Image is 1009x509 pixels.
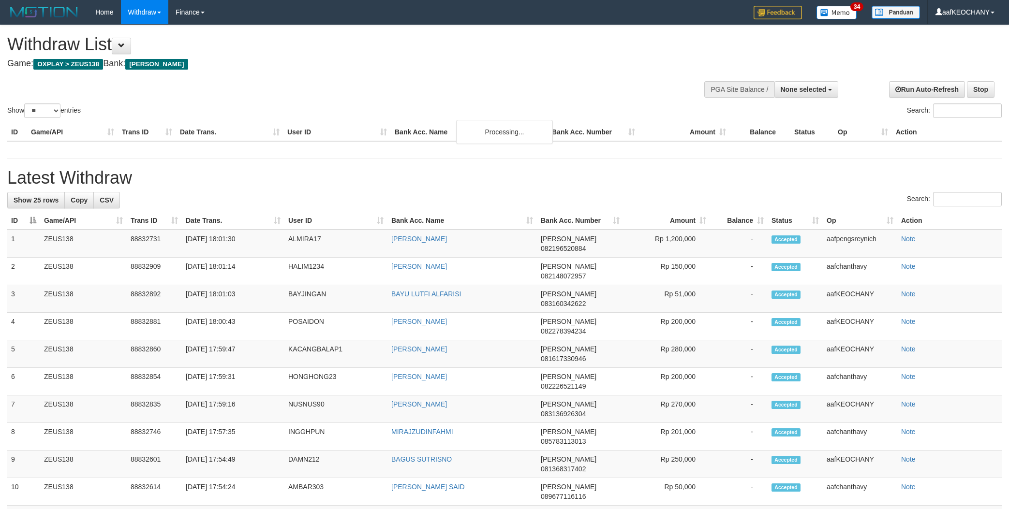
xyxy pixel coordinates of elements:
[704,81,774,98] div: PGA Site Balance /
[7,285,40,313] td: 3
[7,340,40,368] td: 5
[541,318,596,325] span: [PERSON_NAME]
[772,456,801,464] span: Accepted
[730,123,790,141] th: Balance
[284,230,387,258] td: ALMIRA17
[623,423,710,451] td: Rp 201,000
[872,6,920,19] img: panduan.png
[772,291,801,299] span: Accepted
[7,168,1002,188] h1: Latest Withdraw
[823,451,897,478] td: aafKEOCHANY
[901,290,916,298] a: Note
[892,123,1002,141] th: Action
[40,423,127,451] td: ZEUS138
[182,258,284,285] td: [DATE] 18:01:14
[541,355,586,363] span: Copy 081617330946 to clipboard
[27,123,118,141] th: Game/API
[772,235,801,244] span: Accepted
[127,451,182,478] td: 88832601
[541,245,586,252] span: Copy 082196520884 to clipboard
[541,400,596,408] span: [PERSON_NAME]
[391,373,447,380] a: [PERSON_NAME]
[182,212,284,230] th: Date Trans.: activate to sort column ascending
[623,478,710,506] td: Rp 50,000
[33,59,103,70] span: OXPLAY > ZEUS138
[710,340,768,368] td: -
[541,290,596,298] span: [PERSON_NAME]
[40,230,127,258] td: ZEUS138
[823,212,897,230] th: Op: activate to sort column ascending
[639,123,730,141] th: Amount
[391,428,453,436] a: MIRAJZUDINFAHMI
[182,423,284,451] td: [DATE] 17:57:35
[790,123,834,141] th: Status
[541,345,596,353] span: [PERSON_NAME]
[127,340,182,368] td: 88832860
[127,313,182,340] td: 88832881
[127,478,182,506] td: 88832614
[7,451,40,478] td: 9
[284,395,387,423] td: NUSNUS90
[772,346,801,354] span: Accepted
[967,81,994,98] a: Stop
[182,285,284,313] td: [DATE] 18:01:03
[71,196,88,204] span: Copy
[391,455,452,463] a: BAGUS SUTRISNO
[623,285,710,313] td: Rp 51,000
[541,327,586,335] span: Copy 082278394234 to clipboard
[387,212,537,230] th: Bank Acc. Name: activate to sort column ascending
[7,368,40,395] td: 6
[284,258,387,285] td: HALIM1234
[623,340,710,368] td: Rp 280,000
[541,465,586,473] span: Copy 081368317402 to clipboard
[541,455,596,463] span: [PERSON_NAME]
[40,368,127,395] td: ZEUS138
[548,123,639,141] th: Bank Acc. Number
[7,478,40,506] td: 10
[391,262,447,270] a: [PERSON_NAME]
[623,395,710,423] td: Rp 270,000
[772,263,801,271] span: Accepted
[850,2,863,11] span: 34
[772,373,801,381] span: Accepted
[710,423,768,451] td: -
[64,192,94,208] a: Copy
[182,451,284,478] td: [DATE] 17:54:49
[623,258,710,285] td: Rp 150,000
[40,313,127,340] td: ZEUS138
[541,300,586,307] span: Copy 083160342622 to clipboard
[710,212,768,230] th: Balance: activate to sort column ascending
[710,368,768,395] td: -
[456,120,553,144] div: Processing...
[823,340,897,368] td: aafKEOCHANY
[284,478,387,506] td: AMBAR303
[127,395,182,423] td: 88832835
[823,258,897,285] td: aafchanthavy
[182,340,284,368] td: [DATE] 17:59:47
[541,382,586,390] span: Copy 082226521149 to clipboard
[391,318,447,325] a: [PERSON_NAME]
[541,262,596,270] span: [PERSON_NAME]
[933,103,1002,118] input: Search:
[623,313,710,340] td: Rp 200,000
[823,230,897,258] td: aafpengsreynich
[623,230,710,258] td: Rp 1,200,000
[933,192,1002,206] input: Search:
[774,81,839,98] button: None selected
[772,401,801,409] span: Accepted
[7,423,40,451] td: 8
[127,368,182,395] td: 88832854
[284,313,387,340] td: POSAIDON
[182,230,284,258] td: [DATE] 18:01:30
[541,410,586,418] span: Copy 083136926304 to clipboard
[284,368,387,395] td: HONGHONG23
[40,212,127,230] th: Game/API: activate to sort column ascending
[100,196,114,204] span: CSV
[127,212,182,230] th: Trans ID: activate to sort column ascending
[7,395,40,423] td: 7
[127,423,182,451] td: 88832746
[823,368,897,395] td: aafchanthavy
[7,192,65,208] a: Show 25 rows
[889,81,965,98] a: Run Auto-Refresh
[284,285,387,313] td: BAYJINGAN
